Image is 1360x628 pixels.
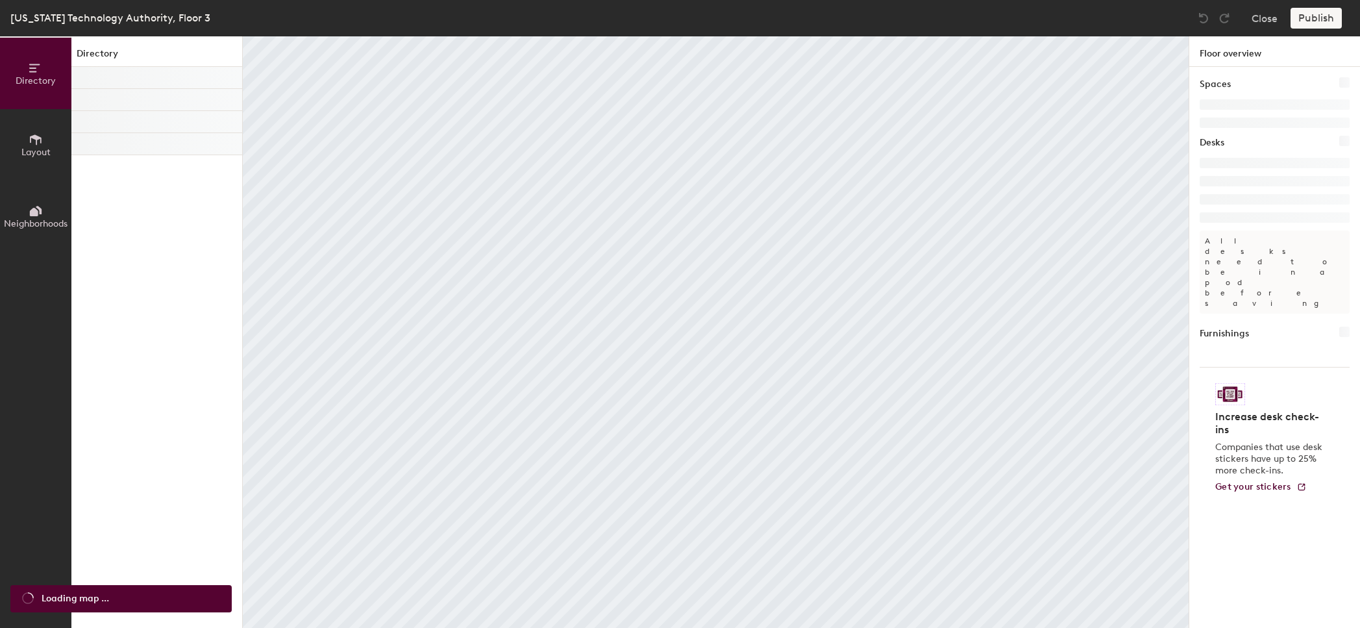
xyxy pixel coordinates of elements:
div: [US_STATE] Technology Authority, Floor 3 [10,10,210,26]
img: Undo [1197,12,1210,25]
span: Directory [16,75,56,86]
h1: Furnishings [1200,327,1249,341]
a: Get your stickers [1215,482,1307,493]
h4: Increase desk check-ins [1215,410,1326,436]
h1: Desks [1200,136,1224,150]
h1: Spaces [1200,77,1231,92]
img: Sticker logo [1215,383,1245,405]
span: Get your stickers [1215,481,1291,492]
img: Redo [1218,12,1231,25]
p: All desks need to be in a pod before saving [1200,231,1350,314]
span: Loading map ... [42,592,109,606]
h1: Floor overview [1189,36,1360,67]
span: Neighborhoods [4,218,68,229]
h1: Directory [71,47,242,67]
span: Layout [21,147,51,158]
p: Companies that use desk stickers have up to 25% more check-ins. [1215,442,1326,477]
button: Close [1252,8,1278,29]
